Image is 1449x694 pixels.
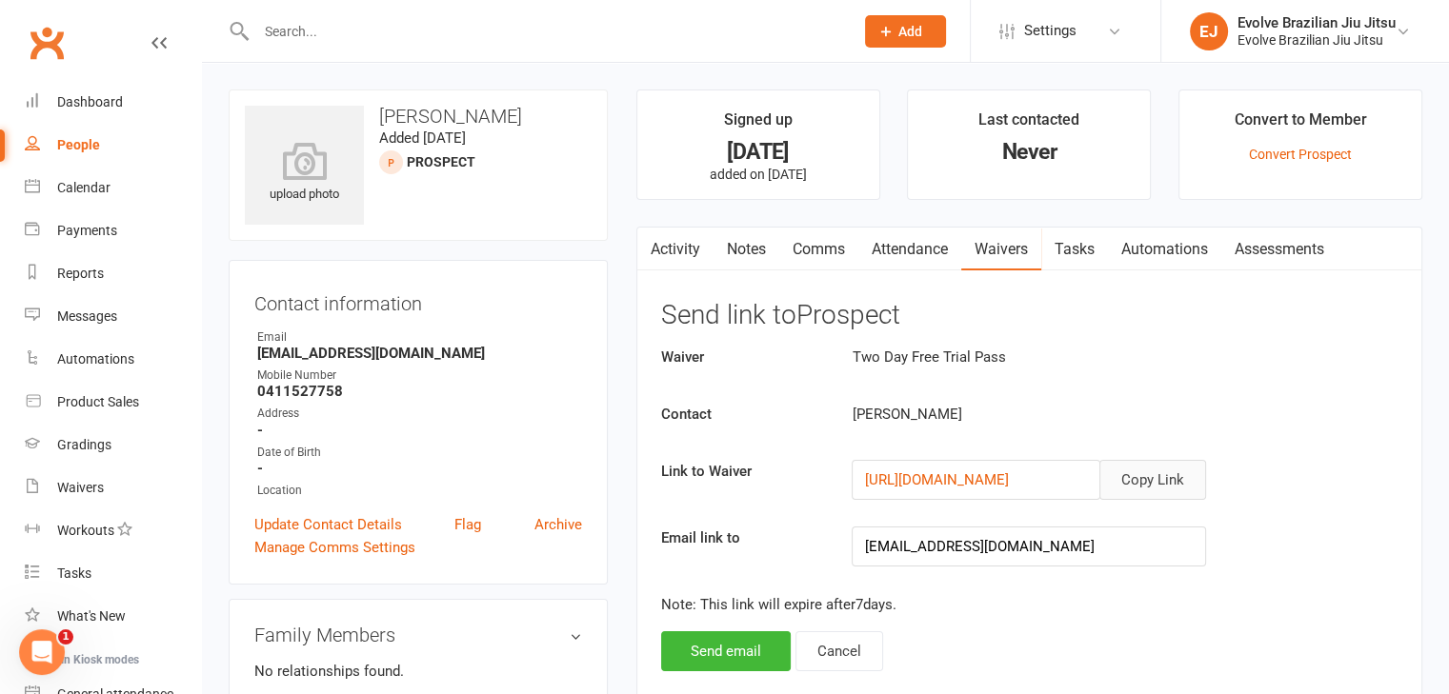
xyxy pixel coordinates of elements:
div: Never [925,142,1133,162]
a: Dashboard [25,81,201,124]
div: Automations [57,351,134,367]
div: Last contacted [978,108,1079,142]
a: Product Sales [25,381,201,424]
div: Reports [57,266,104,281]
a: Automations [25,338,201,381]
strong: 0411527758 [257,383,582,400]
a: Comms [779,228,858,271]
p: added on [DATE] [654,167,862,182]
a: Tasks [1041,228,1108,271]
div: Messages [57,308,117,324]
h3: Family Members [254,625,582,645]
p: Note: This link will expire after 7 days. [661,593,1398,616]
a: Notes [714,228,779,271]
a: Tasks [25,552,201,595]
a: Messages [25,295,201,338]
a: Assessments [1221,228,1338,271]
button: Send email [661,631,791,671]
a: People [25,124,201,167]
a: Payments [25,209,201,252]
p: No relationships found. [254,660,582,683]
h3: Contact information [254,286,582,314]
a: Calendar [25,167,201,209]
a: Archive [534,513,582,536]
div: Payments [57,223,117,238]
label: Waiver [647,346,838,368]
div: Product Sales [57,394,139,409]
div: Waivers [57,480,104,495]
label: Email link to [647,526,838,549]
input: Search... [251,18,840,45]
snap: prospect [407,154,475,169]
div: Tasks [57,565,91,581]
div: Mobile Number [257,367,582,385]
a: Manage Comms Settings [254,536,415,559]
time: Added [DATE] [379,129,466,147]
label: Link to Waiver [647,460,838,483]
div: Workouts [57,523,114,538]
a: Waivers [25,466,201,509]
div: Two Day Free Trial Pass [837,346,1284,368]
a: Attendance [858,228,961,271]
div: upload photo [245,142,364,205]
iframe: Intercom live chat [19,629,65,675]
div: Gradings [57,437,111,452]
label: Contact [647,403,838,426]
button: Copy Link [1099,460,1206,500]
h3: Send link to Prospect [661,301,1398,330]
span: 1 [58,629,73,644]
div: Calendar [57,180,111,195]
a: Automations [1108,228,1221,271]
a: Reports [25,252,201,295]
strong: - [257,460,582,477]
div: People [57,137,100,152]
div: What's New [57,608,126,624]
a: Flag [454,513,481,536]
span: Settings [1024,10,1077,52]
span: Add [898,24,922,39]
a: Waivers [961,228,1041,271]
div: Evolve Brazilian Jiu Jitsu [1238,14,1396,31]
a: What's New [25,595,201,638]
h3: [PERSON_NAME] [245,106,592,127]
div: [DATE] [654,142,862,162]
div: Email [257,328,582,347]
div: [PERSON_NAME] [837,403,1284,426]
a: Convert Prospect [1249,147,1352,162]
a: Workouts [25,509,201,552]
div: EJ [1190,12,1228,50]
div: Evolve Brazilian Jiu Jitsu [1238,31,1396,49]
a: Update Contact Details [254,513,402,536]
a: [URL][DOMAIN_NAME] [864,471,1008,488]
strong: - [257,422,582,439]
button: Add [865,15,946,48]
div: Convert to Member [1235,108,1367,142]
div: Signed up [724,108,793,142]
div: Dashboard [57,94,123,109]
div: Address [257,405,582,423]
a: Gradings [25,424,201,466]
a: Clubworx [23,19,70,67]
a: Activity [637,228,714,271]
div: Location [257,482,582,500]
strong: [EMAIL_ADDRESS][DOMAIN_NAME] [257,345,582,362]
div: Date of Birth [257,444,582,462]
button: Cancel [795,631,883,671]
